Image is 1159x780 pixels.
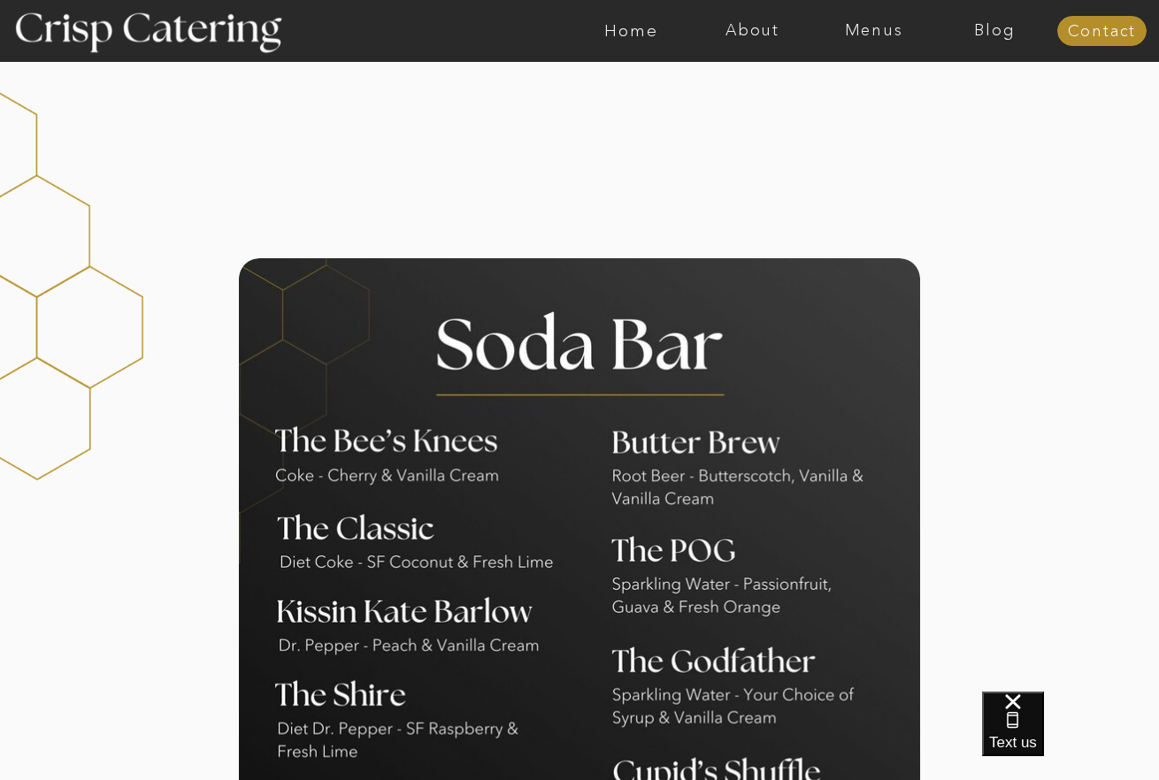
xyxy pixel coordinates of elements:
[982,692,1159,780] iframe: podium webchat widget bubble
[692,22,813,40] a: About
[934,22,1055,40] a: Blog
[1057,23,1147,41] a: Contact
[813,22,934,40] a: Menus
[571,22,692,40] a: Home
